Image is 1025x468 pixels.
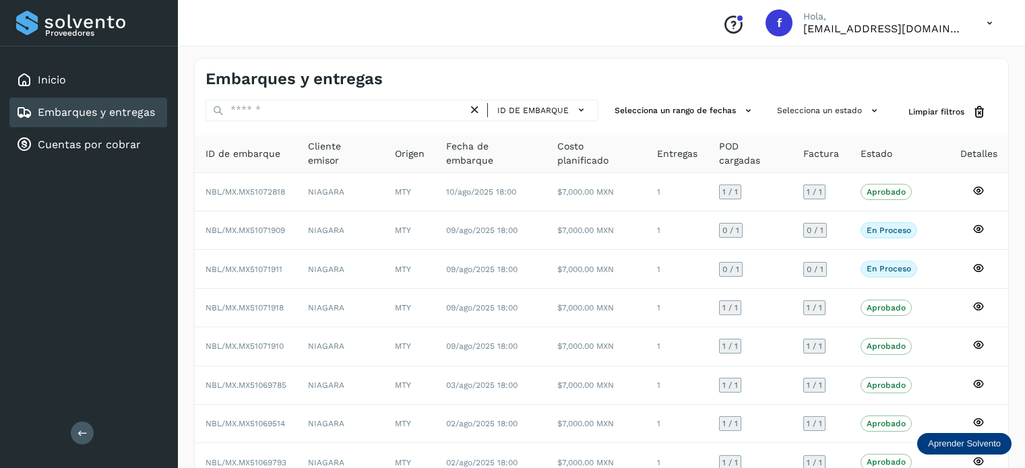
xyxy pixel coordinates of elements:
span: POD cargadas [719,139,781,168]
td: MTY [384,211,435,250]
span: 1 / 1 [722,381,738,389]
span: 09/ago/2025 18:00 [446,341,518,351]
span: 09/ago/2025 18:00 [446,265,518,274]
span: ID de embarque [206,147,280,161]
p: Aprobado [867,341,906,351]
span: 1 / 1 [722,304,738,312]
p: Aprobado [867,303,906,312]
span: NBL/MX.MX51072818 [206,187,285,197]
td: NIAGARA [297,289,384,327]
button: Limpiar filtros [898,100,997,125]
td: MTY [384,289,435,327]
span: 0 / 1 [807,265,824,273]
span: Origen [395,147,425,161]
h4: Embarques y entregas [206,69,383,89]
span: 0 / 1 [722,265,739,273]
td: NIAGARA [297,366,384,405]
span: NBL/MX.MX51071910 [206,341,284,351]
span: 02/ago/2025 18:00 [446,458,518,467]
p: Aprender Solvento [928,438,1001,449]
p: En proceso [867,264,911,273]
p: Aprobado [867,187,906,197]
td: $7,000.00 MXN [547,211,647,250]
span: NBL/MX.MX51071918 [206,303,284,312]
td: MTY [384,173,435,211]
span: NBL/MX.MX51071911 [206,265,282,274]
p: facturacion@wht-transport.com [803,22,965,35]
a: Cuentas por cobrar [38,138,141,151]
span: 10/ago/2025 18:00 [446,187,516,197]
td: NIAGARA [297,327,384,366]
td: $7,000.00 MXN [547,289,647,327]
button: Selecciona un rango de fechas [609,100,761,122]
a: Embarques y entregas [38,106,155,119]
span: 1 / 1 [722,459,738,467]
span: NBL/MX.MX51071909 [206,226,285,235]
span: Cliente emisor [308,139,373,168]
span: 1 / 1 [807,381,822,389]
span: 03/ago/2025 18:00 [446,380,518,390]
span: NBL/MX.MX51069785 [206,380,286,390]
div: Embarques y entregas [9,98,167,127]
div: Aprender Solvento [917,433,1012,455]
td: MTY [384,366,435,405]
span: 1 / 1 [807,342,822,350]
span: 1 / 1 [807,188,822,196]
div: Inicio [9,65,167,95]
button: Selecciona un estado [772,100,887,122]
td: NIAGARA [297,405,384,443]
p: Aprobado [867,419,906,428]
span: 0 / 1 [807,226,824,234]
td: 1 [646,289,708,327]
span: NBL/MX.MX51069793 [206,458,286,467]
p: Aprobado [867,380,906,390]
span: 1 / 1 [722,420,738,428]
td: $7,000.00 MXN [547,366,647,405]
td: $7,000.00 MXN [547,173,647,211]
span: 0 / 1 [722,226,739,234]
a: Inicio [38,73,66,86]
span: Costo planificado [557,139,636,168]
td: $7,000.00 MXN [547,405,647,443]
span: Limpiar filtros [908,106,964,118]
td: 1 [646,405,708,443]
p: Hola, [803,11,965,22]
span: 1 / 1 [807,459,822,467]
td: NIAGARA [297,250,384,288]
span: Fecha de embarque [446,139,536,168]
span: 09/ago/2025 18:00 [446,226,518,235]
td: NIAGARA [297,173,384,211]
td: NIAGARA [297,211,384,250]
p: Aprobado [867,457,906,467]
td: $7,000.00 MXN [547,327,647,366]
td: $7,000.00 MXN [547,250,647,288]
td: MTY [384,327,435,366]
td: 1 [646,327,708,366]
td: MTY [384,405,435,443]
span: 1 / 1 [807,420,822,428]
div: Cuentas por cobrar [9,130,167,160]
td: 1 [646,366,708,405]
span: Factura [803,147,839,161]
td: 1 [646,211,708,250]
span: 09/ago/2025 18:00 [446,303,518,312]
span: Estado [861,147,892,161]
span: 1 / 1 [722,188,738,196]
span: 02/ago/2025 18:00 [446,419,518,428]
td: MTY [384,250,435,288]
td: 1 [646,250,708,288]
button: ID de embarque [493,100,592,120]
span: ID de embarque [497,104,569,116]
td: 1 [646,173,708,211]
span: 1 / 1 [722,342,738,350]
p: En proceso [867,226,911,235]
span: Entregas [657,147,697,161]
p: Proveedores [45,28,162,38]
span: NBL/MX.MX51069514 [206,419,285,428]
span: 1 / 1 [807,304,822,312]
span: Detalles [960,147,997,161]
